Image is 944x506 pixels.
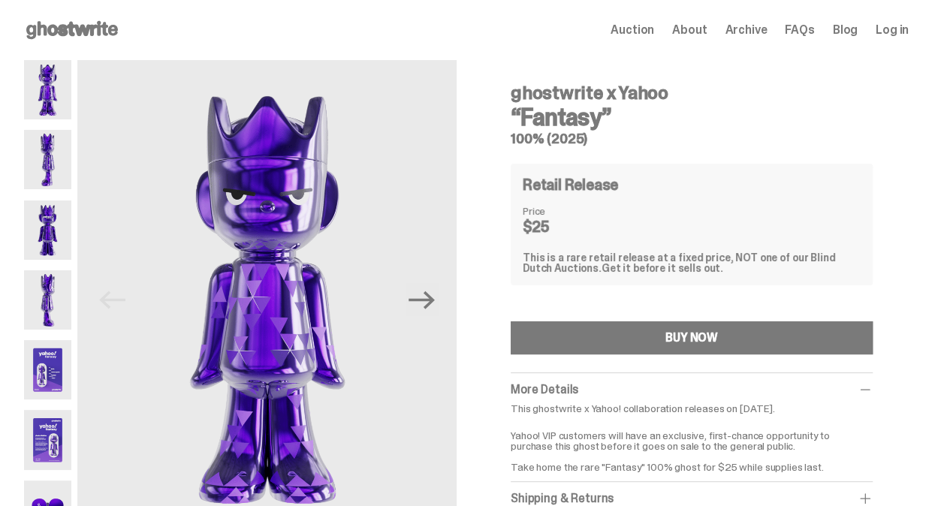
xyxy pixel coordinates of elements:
[725,24,767,36] a: Archive
[24,130,71,189] img: Yahoo-HG---2.png
[511,105,873,129] h3: “Fantasy”
[406,283,439,316] button: Next
[24,60,71,119] img: Yahoo-HG---1.png
[602,261,723,275] span: Get it before it sells out.
[523,219,598,234] dd: $25
[665,332,718,344] div: BUY NOW
[511,84,873,102] h4: ghostwrite x Yahoo
[523,206,598,216] dt: Price
[511,491,873,506] div: Shipping & Returns
[511,132,873,146] h5: 100% (2025)
[511,403,873,414] p: This ghostwrite x Yahoo! collaboration releases on [DATE].
[24,340,71,399] img: Yahoo-HG---5.png
[24,200,71,260] img: Yahoo-HG---3.png
[833,24,858,36] a: Blog
[523,177,618,192] h4: Retail Release
[24,410,71,469] img: Yahoo-HG---6.png
[785,24,814,36] a: FAQs
[511,381,578,397] span: More Details
[24,270,71,330] img: Yahoo-HG---4.png
[876,24,909,36] a: Log in
[672,24,707,36] a: About
[611,24,654,36] a: Auction
[523,252,861,273] div: This is a rare retail release at a fixed price, NOT one of our Blind Dutch Auctions.
[511,420,873,472] p: Yahoo! VIP customers will have an exclusive, first-chance opportunity to purchase this ghost befo...
[511,321,873,354] button: BUY NOW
